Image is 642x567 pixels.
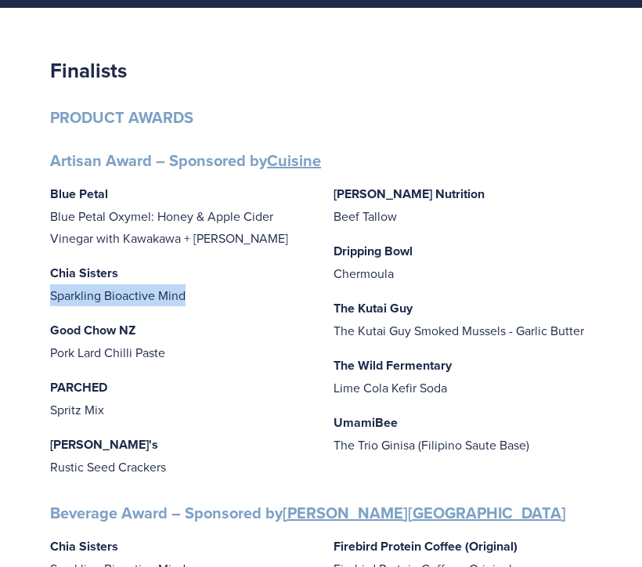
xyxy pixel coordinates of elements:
p: Sparkling Bioactive Mind [50,262,308,306]
p: Beef Tallow [334,182,592,227]
strong: Artisan Award – Sponsored by [50,149,321,172]
strong: PARCHED [50,378,107,396]
strong: The Wild Fermentary [334,356,452,374]
p: The Kutai Guy Smoked Mussels - Garlic Butter [334,297,592,341]
p: Lime Cola Kefir Soda [334,354,592,399]
strong: Good Chow NZ [50,321,135,339]
p: The Trio Ginisa (Filipino Saute Base) [334,411,592,456]
strong: UmamiBee [334,414,398,432]
p: Spritz Mix [50,376,308,421]
p: Blue Petal Oxymel: Honey & Apple Cider Vinegar with Kawakawa + [PERSON_NAME] [50,182,308,249]
strong: Blue Petal [50,185,108,203]
strong: [PERSON_NAME]'s [50,435,158,453]
strong: [PERSON_NAME] Nutrition [334,185,485,203]
strong: Dripping Bowl [334,242,413,260]
p: Chermoula [334,240,592,284]
p: Pork Lard Chilli Paste [50,319,308,363]
strong: Chia Sisters [50,537,118,555]
p: Rustic Seed Crackers [50,433,308,478]
strong: The Kutai Guy [334,299,413,317]
strong: Beverage Award – Sponsored by [50,501,566,524]
strong: Finalists [50,56,127,85]
strong: PRODUCT AWARDS [50,106,193,128]
strong: Firebird Protein Coffee (Original) [334,537,518,555]
a: Cuisine [267,149,321,172]
strong: Chia Sisters [50,264,118,282]
a: [PERSON_NAME][GEOGRAPHIC_DATA] [283,501,566,524]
